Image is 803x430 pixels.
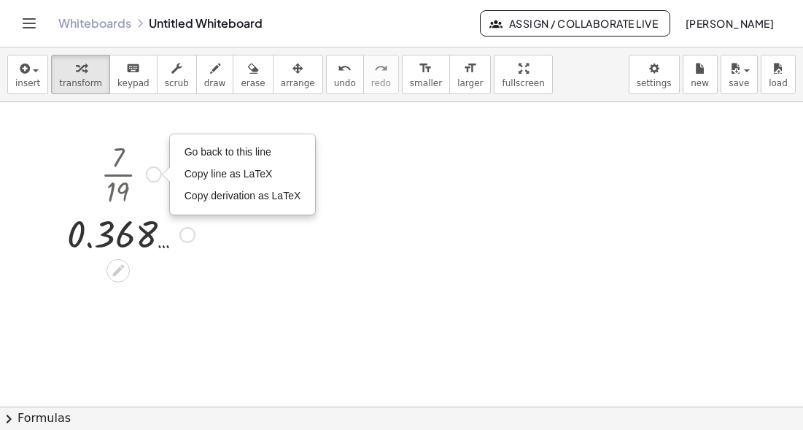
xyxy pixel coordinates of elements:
[480,10,670,37] button: Assign / Collaborate Live
[363,55,399,94] button: redoredo
[233,55,273,94] button: erase
[185,190,301,201] span: Copy derivation as LaTeX
[109,55,158,94] button: keyboardkeypad
[374,60,388,77] i: redo
[371,78,391,88] span: redo
[334,78,356,88] span: undo
[165,78,189,88] span: scrub
[502,78,544,88] span: fullscreen
[157,55,197,94] button: scrub
[126,60,140,77] i: keyboard
[685,17,774,30] span: [PERSON_NAME]
[106,259,130,283] div: Edit math
[463,60,477,77] i: format_size
[338,60,352,77] i: undo
[15,78,40,88] span: insert
[492,17,658,30] span: Assign / Collaborate Live
[273,55,323,94] button: arrange
[457,78,483,88] span: larger
[281,78,315,88] span: arrange
[402,55,450,94] button: format_sizesmaller
[683,55,718,94] button: new
[410,78,442,88] span: smaller
[59,78,102,88] span: transform
[691,78,709,88] span: new
[769,78,788,88] span: load
[7,55,48,94] button: insert
[449,55,491,94] button: format_sizelarger
[721,55,758,94] button: save
[204,78,226,88] span: draw
[117,78,150,88] span: keypad
[761,55,796,94] button: load
[326,55,364,94] button: undoundo
[419,60,432,77] i: format_size
[18,12,41,35] button: Toggle navigation
[185,146,271,158] span: Go back to this line
[196,55,234,94] button: draw
[729,78,749,88] span: save
[673,10,785,37] button: [PERSON_NAME]
[51,55,110,94] button: transform
[185,168,273,180] span: Copy line as LaTeX
[58,16,131,31] a: Whiteboards
[494,55,552,94] button: fullscreen
[241,78,265,88] span: erase
[629,55,680,94] button: settings
[637,78,672,88] span: settings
